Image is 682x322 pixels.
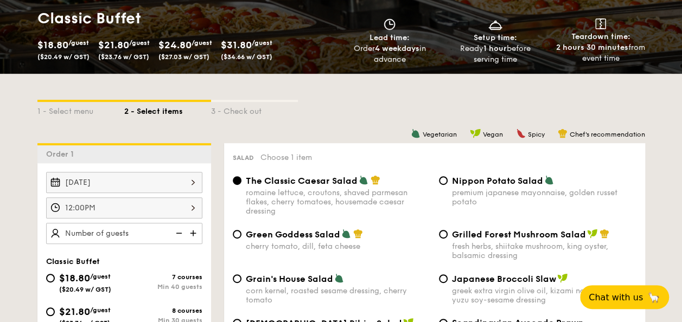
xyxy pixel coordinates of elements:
[571,32,630,41] span: Teardown time:
[516,128,526,138] img: icon-spicy.37a8142b.svg
[158,39,192,51] span: $24.80
[447,43,544,65] div: Ready before serving time
[371,175,380,185] img: icon-chef-hat.a58ddaea.svg
[381,18,398,30] img: icon-clock.2db775ea.svg
[246,229,340,240] span: Green Goddess Salad
[233,230,241,239] input: Green Goddess Saladcherry tomato, dill, feta cheese
[589,292,643,302] span: Chat with us
[246,286,430,305] div: corn kernel, roasted sesame dressing, cherry tomato
[37,102,124,117] div: 1 - Select menu
[98,39,129,51] span: $21.80
[46,150,78,159] span: Order 1
[558,128,568,138] img: icon-chef-hat.a58ddaea.svg
[90,273,111,280] span: /guest
[221,39,252,51] span: $31.80
[374,44,419,53] strong: 4 weekdays
[246,242,430,251] div: cherry tomato, dill, feta cheese
[90,306,111,314] span: /guest
[233,154,254,162] span: Salad
[158,53,209,61] span: ($27.03 w/ GST)
[124,102,211,117] div: 2 - Select items
[580,285,669,309] button: Chat with us🦙
[46,274,55,282] input: $18.80/guest($20.49 w/ GST)7 coursesMin 40 guests
[411,128,420,138] img: icon-vegetarian.fe4039eb.svg
[59,286,111,293] span: ($20.49 w/ GST)
[556,43,628,52] strong: 2 hours 30 minutes
[37,53,90,61] span: ($20.49 w/ GST)
[233,176,241,185] input: The Classic Caesar Saladromaine lettuce, croutons, shaved parmesan flakes, cherry tomatoes, house...
[452,286,636,305] div: greek extra virgin olive oil, kizami nori, ginger, yuzu soy-sesame dressing
[483,131,503,138] span: Vegan
[129,39,150,47] span: /guest
[341,229,351,239] img: icon-vegetarian.fe4039eb.svg
[46,197,202,218] input: Event time
[186,223,202,243] img: icon-add.58712e84.svg
[46,307,55,316] input: $21.80/guest($23.76 w/ GST)8 coursesMin 30 guests
[233,274,241,283] input: Grain's House Saladcorn kernel, roasted sesame dressing, cherry tomato
[246,274,333,284] span: Grain's House Salad
[595,18,606,29] img: icon-teardown.65201eee.svg
[98,53,149,61] span: ($23.76 w/ GST)
[474,33,517,42] span: Setup time:
[557,273,568,283] img: icon-vegan.f8ff3823.svg
[46,223,202,244] input: Number of guests
[439,176,448,185] input: Nippon Potato Saladpremium japanese mayonnaise, golden russet potato
[170,223,186,243] img: icon-reduce.1d2dbef1.svg
[528,131,545,138] span: Spicy
[341,43,438,65] div: Order in advance
[59,272,90,284] span: $18.80
[124,273,202,281] div: 7 courses
[470,128,481,138] img: icon-vegan.f8ff3823.svg
[246,176,358,186] span: The Classic Caesar Salad
[423,131,457,138] span: Vegetarian
[359,175,368,185] img: icon-vegetarian.fe4039eb.svg
[124,307,202,314] div: 8 courses
[252,39,272,47] span: /guest
[46,257,100,266] span: Classic Buffet
[334,273,344,283] img: icon-vegetarian.fe4039eb.svg
[37,39,68,51] span: $18.80
[570,131,645,138] span: Chef's recommendation
[68,39,89,47] span: /guest
[452,229,586,240] span: Grilled Forest Mushroom Salad
[369,33,410,42] span: Lead time:
[452,188,636,207] div: premium japanese mayonnaise, golden russet potato
[587,229,598,239] img: icon-vegan.f8ff3823.svg
[452,242,636,260] div: fresh herbs, shiitake mushroom, king oyster, balsamic dressing
[46,172,202,193] input: Event date
[59,306,90,318] span: $21.80
[600,229,609,239] img: icon-chef-hat.a58ddaea.svg
[552,42,649,64] div: from event time
[260,153,312,162] span: Choose 1 item
[647,291,660,304] span: 🦙
[483,44,507,53] strong: 1 hour
[439,274,448,283] input: Japanese Broccoli Slawgreek extra virgin olive oil, kizami nori, ginger, yuzu soy-sesame dressing
[439,230,448,239] input: Grilled Forest Mushroom Saladfresh herbs, shiitake mushroom, king oyster, balsamic dressing
[452,274,556,284] span: Japanese Broccoli Slaw
[544,175,554,185] img: icon-vegetarian.fe4039eb.svg
[487,18,503,30] img: icon-dish.430c3a2e.svg
[246,188,430,216] div: romaine lettuce, croutons, shaved parmesan flakes, cherry tomatoes, housemade caesar dressing
[452,176,543,186] span: Nippon Potato Salad
[124,283,202,291] div: Min 40 guests
[211,102,298,117] div: 3 - Check out
[353,229,363,239] img: icon-chef-hat.a58ddaea.svg
[37,9,337,28] h1: Classic Buffet
[221,53,272,61] span: ($34.66 w/ GST)
[192,39,212,47] span: /guest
